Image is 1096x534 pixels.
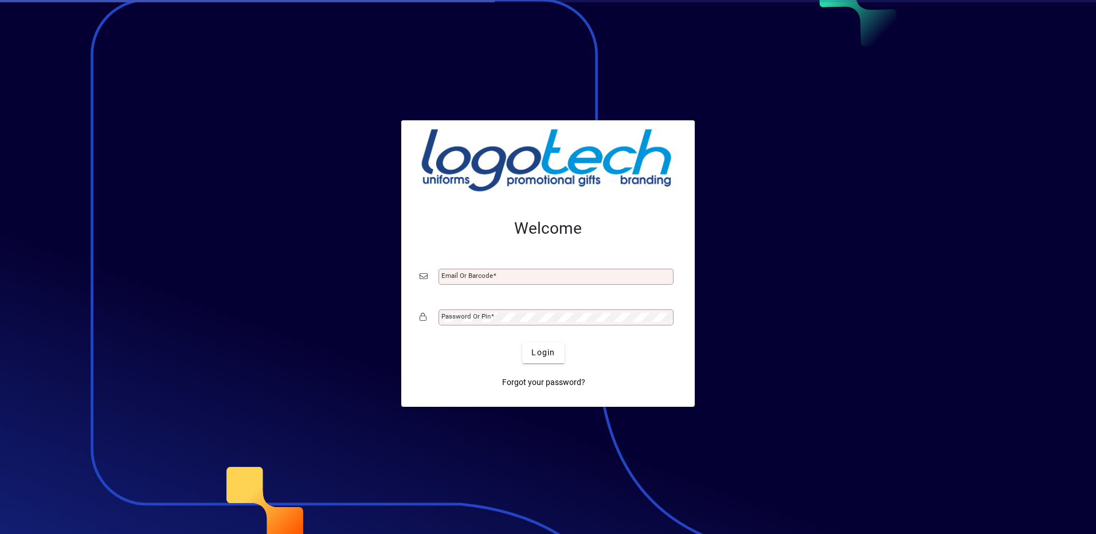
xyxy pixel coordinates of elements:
[441,312,491,320] mat-label: Password or Pin
[502,376,585,388] span: Forgot your password?
[420,219,676,238] h2: Welcome
[498,372,590,393] a: Forgot your password?
[531,347,555,359] span: Login
[522,343,564,363] button: Login
[441,272,493,280] mat-label: Email or Barcode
